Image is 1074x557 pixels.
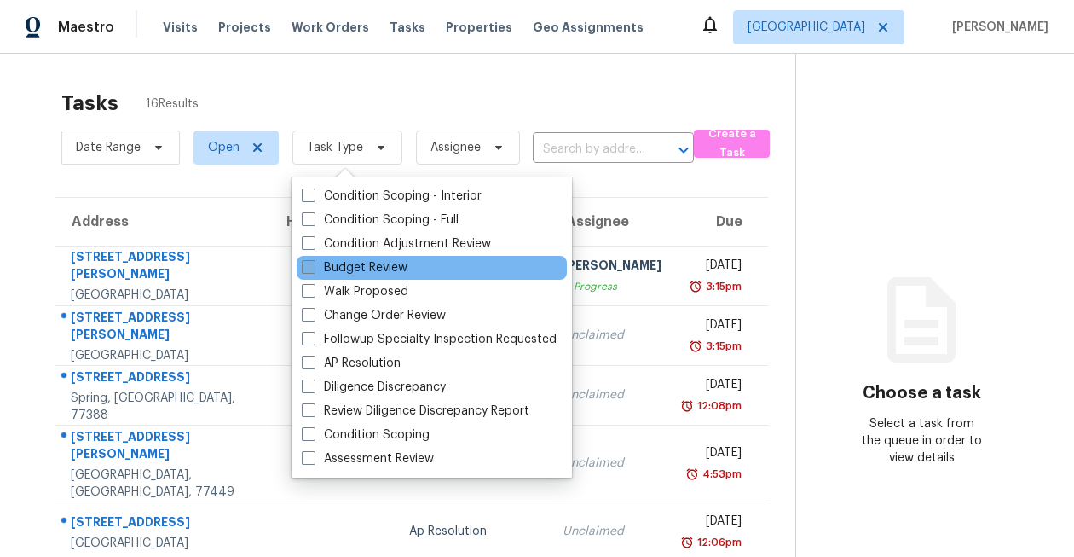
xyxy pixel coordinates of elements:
img: Overdue Alarm Icon [680,397,694,415]
th: Assignee [549,198,675,246]
span: [GEOGRAPHIC_DATA] [748,19,865,36]
span: Projects [218,19,271,36]
div: Spring, [GEOGRAPHIC_DATA], 77388 [71,390,256,424]
img: Overdue Alarm Icon [689,278,702,295]
img: Overdue Alarm Icon [689,338,702,355]
div: 12:06pm [694,534,742,551]
input: Search by address [533,136,646,163]
label: Condition Scoping - Interior [302,188,482,205]
div: [DATE] [689,513,742,534]
label: Condition Scoping [302,426,430,444]
label: Condition Scoping - Full [302,212,459,229]
div: Unclaimed [563,327,661,344]
div: 4:53pm [699,466,742,483]
div: 12:08pm [694,397,742,415]
div: Ap Resolution [409,523,535,540]
label: Budget Review [302,259,407,276]
label: Review Diligence Discrepancy Report [302,403,529,420]
div: [GEOGRAPHIC_DATA] [71,287,256,304]
th: Due [675,198,768,246]
div: In Progress [563,278,661,295]
label: Assessment Review [302,450,434,467]
div: [STREET_ADDRESS][PERSON_NAME] [71,428,256,467]
span: [PERSON_NAME] [945,19,1048,36]
span: Open [208,139,240,156]
div: 3:15pm [702,338,742,355]
span: Tasks [390,21,425,33]
label: Walk Proposed [302,283,408,300]
div: Unclaimed [563,455,661,472]
h2: Tasks [61,95,118,112]
button: Create a Task [694,130,770,158]
div: [STREET_ADDRESS] [71,368,256,390]
div: [DATE] [689,444,742,466]
div: [STREET_ADDRESS][PERSON_NAME] [71,248,256,287]
div: [DATE] [689,257,742,278]
label: Condition Adjustment Review [302,235,491,252]
span: Visits [163,19,198,36]
span: Geo Assignments [533,19,644,36]
div: [STREET_ADDRESS][PERSON_NAME] [71,309,256,347]
span: Task Type [307,139,363,156]
span: 16 Results [146,96,199,113]
span: Date Range [76,139,141,156]
button: Open [672,138,696,162]
span: Create a Task [702,125,761,164]
div: [GEOGRAPHIC_DATA] [71,347,256,364]
label: Followup Specialty Inspection Requested [302,331,557,348]
label: Change Order Review [302,307,446,324]
div: [STREET_ADDRESS] [71,513,256,535]
div: [DATE] [689,376,742,397]
label: Diligence Discrepancy [302,379,446,396]
div: 3:15pm [702,278,742,295]
th: Address [55,198,269,246]
div: [PERSON_NAME] [563,257,661,278]
label: AP Resolution [302,355,401,372]
span: Maestro [58,19,114,36]
h3: Choose a task [863,385,981,402]
div: [GEOGRAPHIC_DATA], [GEOGRAPHIC_DATA], 77449 [71,467,256,501]
th: HPM [269,198,396,246]
img: Overdue Alarm Icon [680,534,694,551]
img: Overdue Alarm Icon [685,466,699,483]
div: Unclaimed [563,523,661,540]
span: Properties [446,19,512,36]
div: [DATE] [689,316,742,338]
div: [GEOGRAPHIC_DATA] [71,535,256,552]
div: Select a task from the queue in order to view details [859,415,984,467]
span: Work Orders [292,19,369,36]
span: Assignee [430,139,481,156]
div: Unclaimed [563,386,661,403]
